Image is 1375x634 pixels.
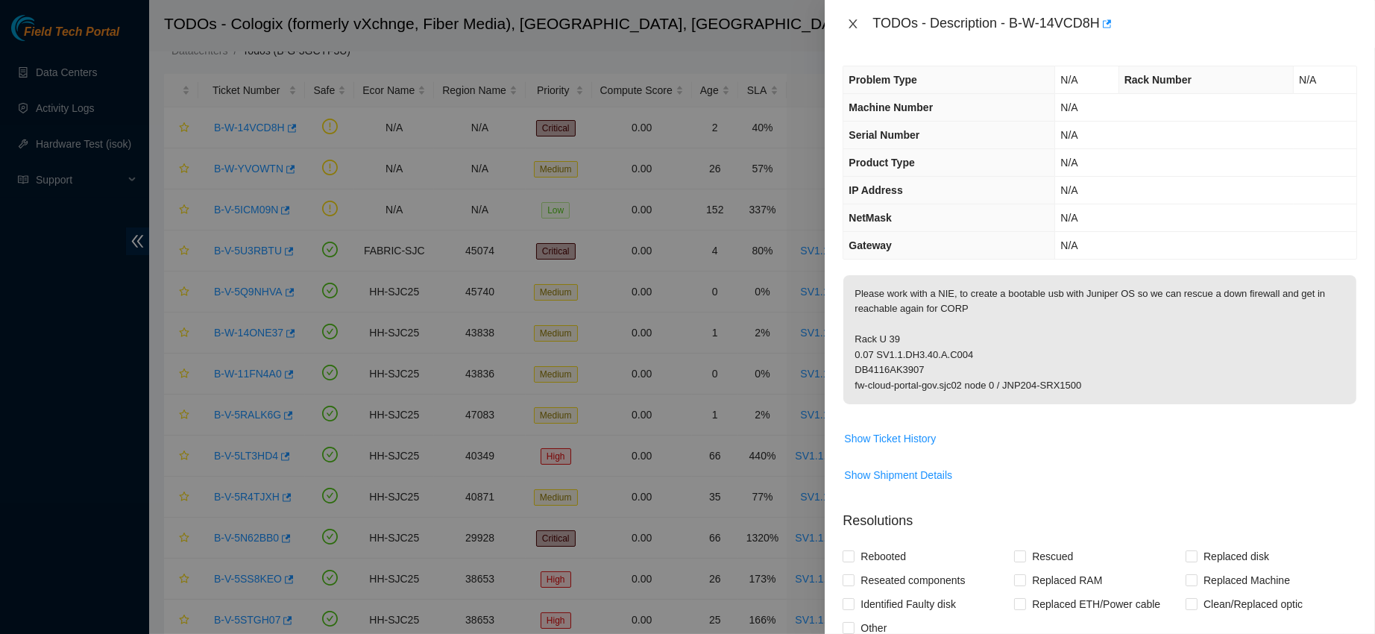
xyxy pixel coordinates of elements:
[1026,544,1079,568] span: Rescued
[855,544,912,568] span: Rebooted
[844,467,952,483] span: Show Shipment Details
[1299,74,1316,86] span: N/A
[843,463,953,487] button: Show Shipment Details
[843,17,863,31] button: Close
[1060,101,1077,113] span: N/A
[1060,212,1077,224] span: N/A
[1060,239,1077,251] span: N/A
[1198,592,1309,616] span: Clean/Replaced optic
[1026,592,1166,616] span: Replaced ETH/Power cable
[849,184,902,196] span: IP Address
[1060,184,1077,196] span: N/A
[844,430,936,447] span: Show Ticket History
[1060,74,1077,86] span: N/A
[1060,129,1077,141] span: N/A
[872,12,1357,36] div: TODOs - Description - B-W-14VCD8H
[849,212,892,224] span: NetMask
[1124,74,1192,86] span: Rack Number
[1026,568,1108,592] span: Replaced RAM
[849,157,914,169] span: Product Type
[1060,157,1077,169] span: N/A
[843,275,1356,404] p: Please work with a NIE, to create a bootable usb with Juniper OS so we can rescue a down firewall...
[849,74,917,86] span: Problem Type
[847,18,859,30] span: close
[849,101,933,113] span: Machine Number
[1198,568,1296,592] span: Replaced Machine
[843,427,937,451] button: Show Ticket History
[849,239,892,251] span: Gateway
[855,592,962,616] span: Identified Faulty disk
[843,499,1357,531] p: Resolutions
[1198,544,1275,568] span: Replaced disk
[849,129,919,141] span: Serial Number
[855,568,971,592] span: Reseated components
